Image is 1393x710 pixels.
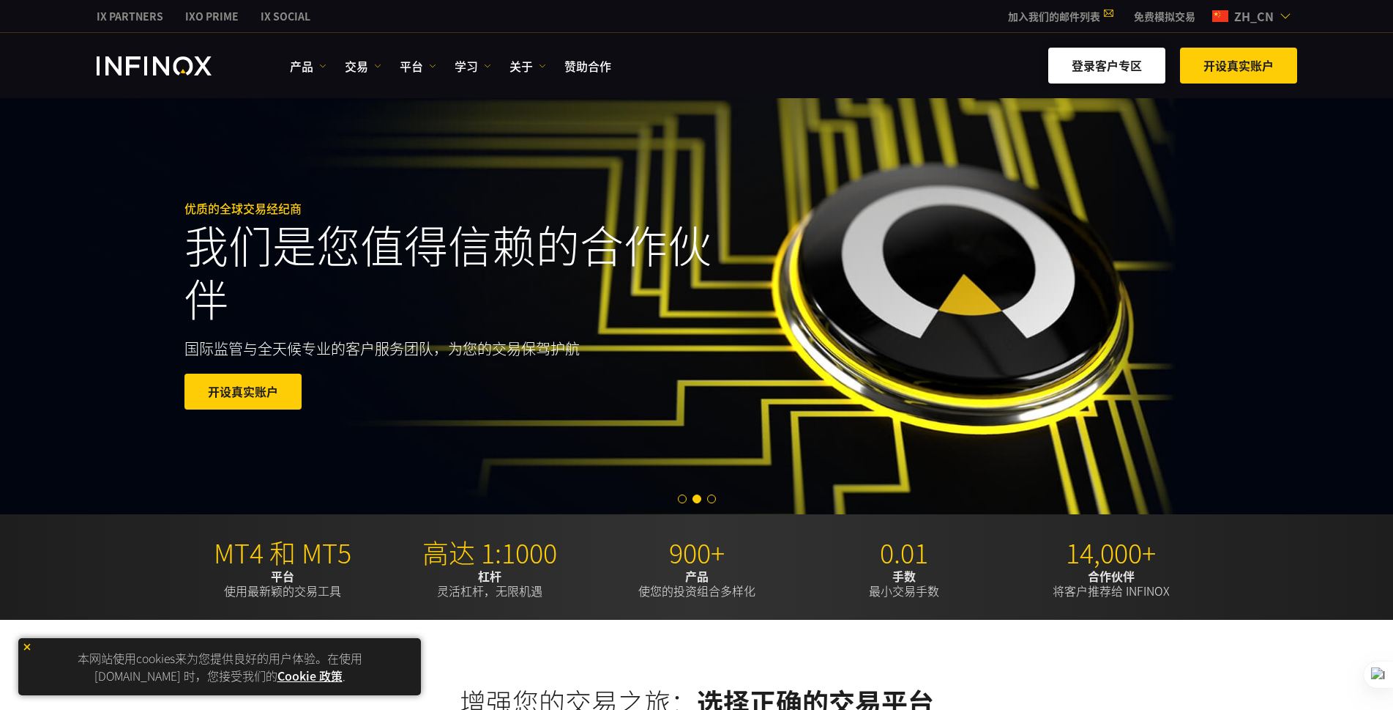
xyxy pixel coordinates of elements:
[184,199,302,217] span: 优质的全球交易经纪商
[1123,9,1206,24] a: INFINOX MENU
[184,217,728,324] h2: 我们是您值得信赖的合作伙伴
[22,642,32,652] img: yellow close icon
[692,495,701,503] span: Go to slide 2
[599,536,795,569] p: 900+
[290,57,326,75] a: 产品
[678,495,687,503] span: Go to slide 1
[806,569,1002,598] p: 最小交易手数
[392,569,588,598] p: 灵活杠杆，无限机遇
[564,57,611,75] a: 赞助合作
[271,567,294,585] strong: 平台
[250,9,321,24] a: INFINOX
[1088,567,1135,585] strong: 合作伙伴
[184,569,381,598] p: 使用最新颖的交易工具
[1228,7,1280,25] span: zh_cn
[997,9,1123,23] a: 加入我们的邮件列表
[184,374,302,410] a: 开设真实账户
[400,57,436,75] a: 平台
[707,495,716,503] span: Go to slide 3
[806,536,1002,569] p: 0.01
[392,536,588,569] p: 高达 1:1000
[345,57,381,75] a: 交易
[1048,48,1165,84] a: 登录客户专区
[86,9,174,24] a: INFINOX
[599,569,795,598] p: 使您的投资组合多样化
[26,646,414,688] p: 本网站使用cookies来为您提供良好的用户体验。在使用 [DOMAIN_NAME] 时，您接受我们的 .
[184,339,619,359] p: 国际监管与全天候专业的客户服务团队，为您的交易保驾护航
[892,567,916,585] strong: 手数
[174,9,250,24] a: INFINOX
[1013,569,1209,598] p: 将客户推荐给 INFINOX
[685,567,709,585] strong: 产品
[184,536,381,569] p: MT4 和 MT5
[1013,536,1209,569] p: 14,000+
[277,667,343,684] a: Cookie 政策
[455,57,491,75] a: 学习
[1180,48,1297,84] a: 开设真实账户
[478,567,501,585] strong: 杠杆
[509,57,546,75] a: 关于
[97,56,246,75] a: INFINOX Logo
